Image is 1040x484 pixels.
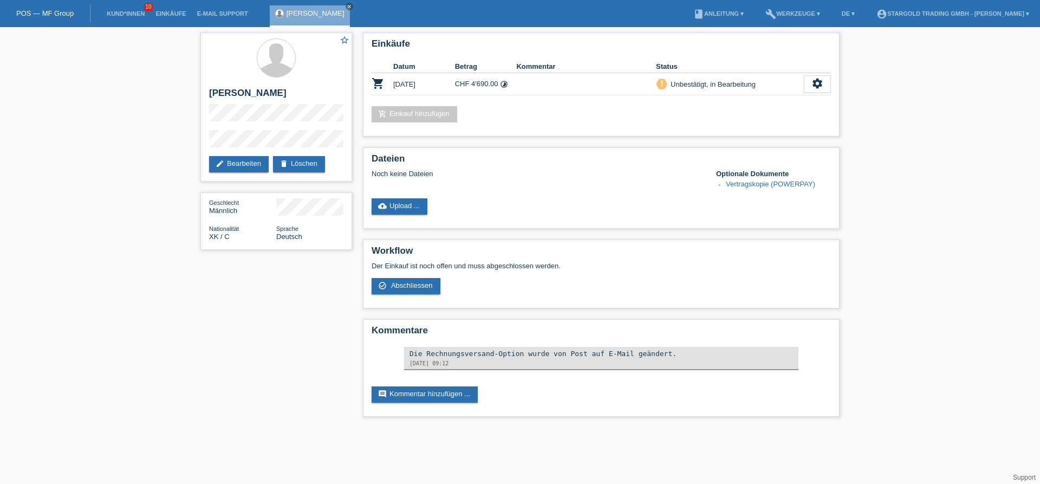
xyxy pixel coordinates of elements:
[192,10,253,17] a: E-Mail Support
[765,9,776,20] i: build
[836,10,860,17] a: DE ▾
[209,199,239,206] span: Geschlecht
[209,225,239,232] span: Nationalität
[101,10,150,17] a: Kund*innen
[378,281,387,290] i: check_circle_outline
[372,198,427,215] a: cloud_uploadUpload ...
[209,198,276,215] div: Männlich
[276,233,302,241] span: Deutsch
[876,9,887,20] i: account_circle
[372,386,478,403] a: commentKommentar hinzufügen ...
[688,10,749,17] a: bookAnleitung ▾
[16,9,74,17] a: POS — MF Group
[409,360,793,366] div: [DATE] 09:12
[340,35,349,45] i: star_border
[716,170,831,178] h4: Optionale Dokumente
[667,79,756,90] div: Unbestätigt, in Bearbeitung
[372,153,831,170] h2: Dateien
[455,73,517,95] td: CHF 4'690.00
[1013,474,1036,481] a: Support
[811,78,823,89] i: settings
[372,170,703,178] div: Noch keine Dateien
[347,4,352,9] i: close
[279,159,288,168] i: delete
[658,80,666,87] i: priority_high
[209,156,269,172] a: editBearbeiten
[273,156,325,172] a: deleteLöschen
[378,202,387,210] i: cloud_upload
[216,159,224,168] i: edit
[393,73,455,95] td: [DATE]
[693,9,704,20] i: book
[372,246,831,262] h2: Workflow
[378,109,387,118] i: add_shopping_cart
[372,278,440,294] a: check_circle_outline Abschliessen
[150,10,191,17] a: Einkäufe
[500,80,508,88] i: Fixe Raten (48 Raten)
[871,10,1035,17] a: account_circleStargold Trading GmbH - [PERSON_NAME] ▾
[516,60,656,73] th: Kommentar
[276,225,298,232] span: Sprache
[372,38,831,55] h2: Einkäufe
[726,180,815,188] a: Vertragskopie (POWERPAY)
[391,281,433,289] span: Abschliessen
[372,262,831,270] p: Der Einkauf ist noch offen und muss abgeschlossen werden.
[656,60,804,73] th: Status
[372,325,831,341] h2: Kommentare
[372,106,457,122] a: add_shopping_cartEinkauf hinzufügen
[144,3,153,12] span: 10
[209,88,343,104] h2: [PERSON_NAME]
[455,60,517,73] th: Betrag
[209,233,230,241] span: Kosovo / C / 30.10.2003
[372,77,385,90] i: POSP00028124
[760,10,825,17] a: buildWerkzeuge ▾
[378,390,387,398] i: comment
[340,35,349,47] a: star_border
[393,60,455,73] th: Datum
[287,9,344,17] a: [PERSON_NAME]
[346,3,353,10] a: close
[409,350,793,358] div: Die Rechnungsversand-Option wurde von Post auf E-Mail geändert.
